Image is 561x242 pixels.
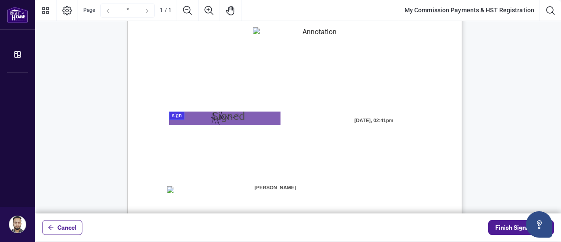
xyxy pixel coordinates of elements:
img: logo [7,7,28,23]
img: Profile Icon [9,216,26,233]
button: Cancel [42,220,82,235]
button: status-iconFinish Signing [488,220,554,235]
span: Cancel [57,220,77,235]
button: Open asap [526,211,552,238]
span: Finish Signing [495,220,535,235]
span: arrow-left [48,224,54,231]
